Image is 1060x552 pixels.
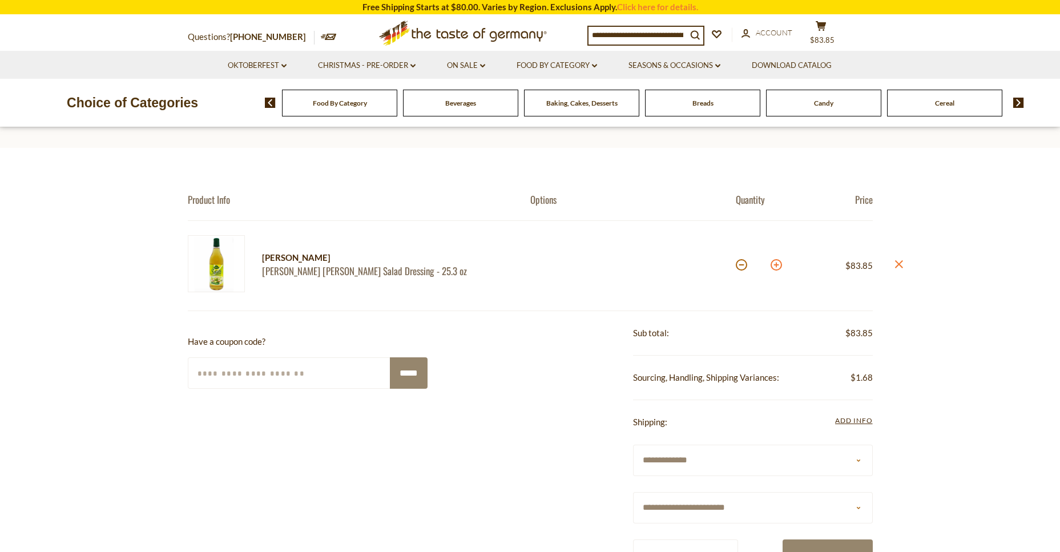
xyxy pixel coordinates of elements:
[262,265,510,277] a: [PERSON_NAME] [PERSON_NAME] Salad Dressing - 25.3 oz
[265,98,276,108] img: previous arrow
[228,59,287,72] a: Oktoberfest
[517,59,597,72] a: Food By Category
[633,417,667,427] span: Shipping:
[313,99,367,107] a: Food By Category
[530,194,736,206] div: Options
[188,235,245,292] img: Kuehne Salata Salad Dressing
[188,335,428,349] p: Have a coupon code?
[845,326,873,340] span: $83.85
[835,416,872,425] span: Add Info
[262,251,510,265] div: [PERSON_NAME]
[617,2,698,12] a: Click here for details.
[1013,98,1024,108] img: next arrow
[230,31,306,42] a: [PHONE_NUMBER]
[935,99,954,107] a: Cereal
[633,372,779,382] span: Sourcing, Handling, Shipping Variances:
[692,99,714,107] a: Breads
[752,59,832,72] a: Download Catalog
[804,21,839,49] button: $83.85
[851,370,873,385] span: $1.68
[741,27,792,39] a: Account
[318,59,416,72] a: Christmas - PRE-ORDER
[188,30,315,45] p: Questions?
[447,59,485,72] a: On Sale
[628,59,720,72] a: Seasons & Occasions
[546,99,618,107] a: Baking, Cakes, Desserts
[845,260,873,271] span: $83.85
[810,35,835,45] span: $83.85
[633,328,669,338] span: Sub total:
[756,28,792,37] span: Account
[445,99,476,107] a: Beverages
[736,194,804,206] div: Quantity
[804,194,873,206] div: Price
[814,99,833,107] a: Candy
[188,194,530,206] div: Product Info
